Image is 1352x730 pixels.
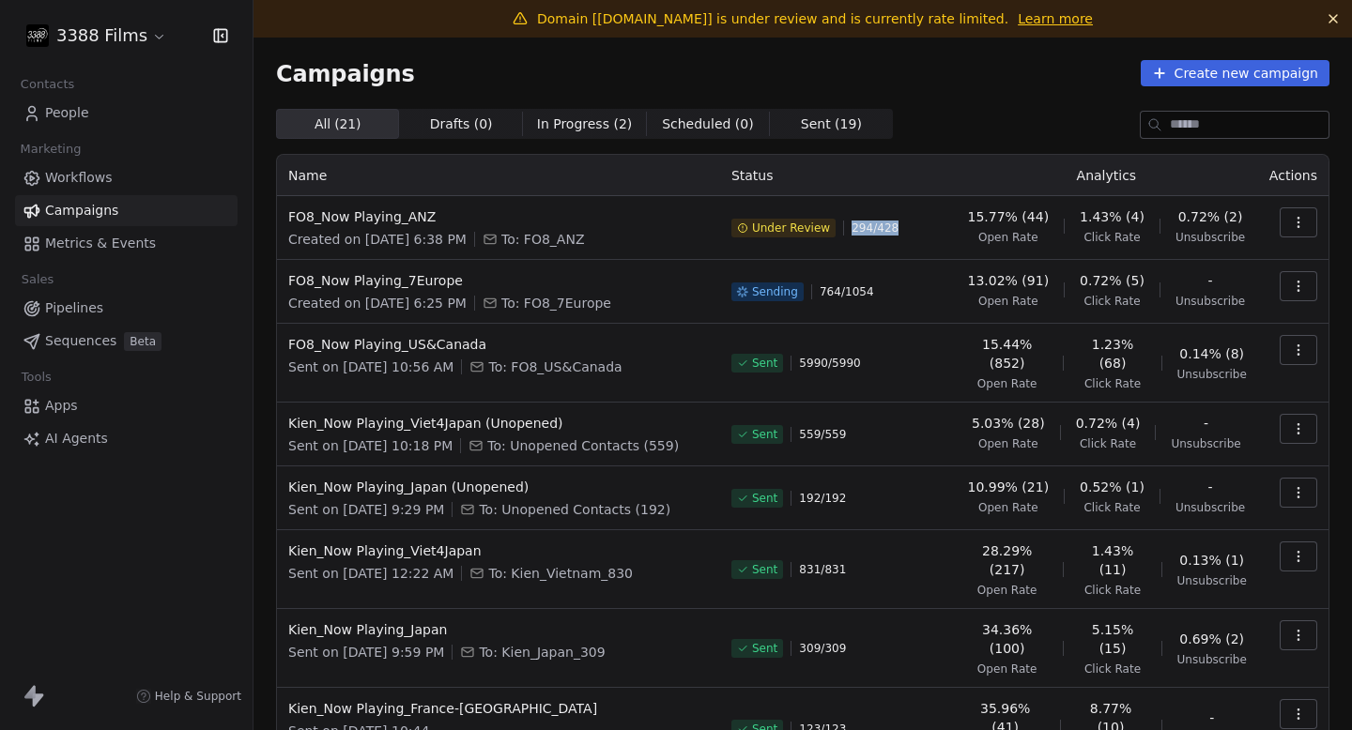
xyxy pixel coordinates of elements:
span: Sent [752,641,777,656]
span: Created on [DATE] 6:38 PM [288,230,467,249]
th: Actions [1258,155,1329,196]
span: 1.43% (4) [1080,207,1145,226]
span: AI Agents [45,429,108,449]
span: 5.03% (28) [972,414,1045,433]
span: Marketing [12,135,89,163]
span: Workflows [45,168,113,188]
span: Unsubscribe [1177,367,1247,382]
span: Sent ( 19 ) [801,114,862,134]
span: Open Rate [977,583,1037,598]
span: Unsubscribe [1175,230,1245,245]
span: FO8_Now Playing_7Europe [288,271,709,290]
span: Open Rate [978,500,1038,515]
span: 192 / 192 [799,491,846,506]
span: To: Kien_Japan_309 [479,643,605,662]
a: Pipelines [15,293,238,324]
button: Create new campaign [1141,60,1329,86]
span: 28.29% (217) [966,541,1049,579]
span: In Progress ( 2 ) [537,114,633,134]
span: 294 / 428 [852,221,899,236]
a: SequencesBeta [15,326,238,357]
span: Click Rate [1084,662,1141,677]
span: Unsubscribe [1175,500,1245,515]
span: Unsubscribe [1175,294,1245,309]
span: Unsubscribe [1177,652,1247,667]
span: Click Rate [1080,436,1136,451]
span: 0.14% (8) [1179,344,1244,363]
span: Click Rate [1083,230,1140,245]
span: - [1204,414,1208,433]
a: AI Agents [15,423,238,454]
span: To: FO8_7Europe [501,294,611,312]
a: Apps [15,390,238,421]
span: 1.23% (68) [1079,335,1145,373]
span: To: Unopened Contacts (192) [479,500,670,519]
span: Sent [752,356,777,371]
span: FO8_Now Playing_ANZ [288,207,709,226]
span: 15.77% (44) [968,207,1050,226]
a: People [15,98,238,129]
span: Contacts [12,70,83,99]
span: 5.15% (15) [1079,620,1145,658]
span: Open Rate [978,436,1038,451]
span: Created on [DATE] 6:25 PM [288,294,467,312]
span: Kien_Now Playing_Viet4Japan [288,541,709,560]
button: 3388 Films [23,20,171,52]
span: Metrics & Events [45,234,156,253]
span: - [1208,271,1213,290]
span: To: FO8_US&Canada [488,357,622,376]
span: Sent on [DATE] 10:18 PM [288,436,453,455]
span: Click Rate [1083,294,1140,309]
span: 13.02% (91) [968,271,1050,290]
span: Open Rate [977,662,1037,677]
span: Beta [124,332,161,351]
th: Name [277,155,720,196]
span: Click Rate [1083,500,1140,515]
th: Analytics [955,155,1258,196]
span: 0.72% (4) [1076,414,1141,433]
span: 15.44% (852) [966,335,1049,373]
span: 3388 Films [56,23,147,48]
span: Apps [45,396,78,416]
span: Kien_Now Playing_France-[GEOGRAPHIC_DATA] [288,699,709,718]
span: 10.99% (21) [968,478,1050,496]
span: 559 / 559 [799,427,846,442]
span: Sales [13,266,62,294]
span: To: Kien_Vietnam_830 [488,564,633,583]
span: Drafts ( 0 ) [430,114,493,134]
span: 34.36% (100) [966,620,1049,658]
span: 0.72% (2) [1178,207,1243,226]
span: Kien_Now Playing_Japan (Unopened) [288,478,709,496]
span: Pipelines [45,298,103,318]
span: 0.13% (1) [1179,551,1244,570]
span: 0.72% (5) [1080,271,1145,290]
th: Status [720,155,955,196]
span: Sent on [DATE] 12:22 AM [288,564,453,583]
span: Help & Support [155,689,241,704]
span: Click Rate [1084,376,1141,391]
span: 0.52% (1) [1080,478,1145,496]
span: 831 / 831 [799,562,846,577]
a: Workflows [15,162,238,193]
span: Sending [752,284,798,299]
span: 309 / 309 [799,641,846,656]
span: Domain [[DOMAIN_NAME]] is under review and is currently rate limited. [537,11,1008,26]
span: 764 / 1054 [820,284,874,299]
a: Learn more [1018,9,1093,28]
span: Open Rate [978,294,1038,309]
span: - [1208,478,1213,496]
span: Sent [752,427,777,442]
span: 5990 / 5990 [799,356,860,371]
span: Kien_Now Playing_Japan [288,620,709,639]
span: Campaigns [45,201,118,221]
span: FO8_Now Playing_US&Canada [288,335,709,354]
span: People [45,103,89,123]
span: Unsubscribe [1171,436,1240,451]
span: Sent on [DATE] 10:56 AM [288,357,453,376]
span: Unsubscribe [1177,573,1247,588]
span: 0.69% (2) [1179,630,1244,648]
span: Kien_Now Playing_Viet4Japan (Unopened) [288,414,709,433]
span: Sent [752,562,777,577]
span: Sequences [45,331,116,351]
span: - [1209,708,1214,727]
